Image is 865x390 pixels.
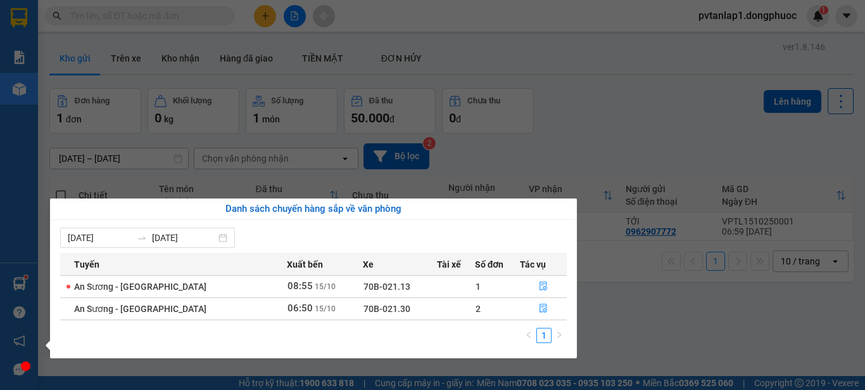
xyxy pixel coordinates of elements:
span: swap-right [137,233,147,243]
span: Xuất bến [287,257,323,271]
button: right [552,328,567,343]
button: file-done [521,299,566,319]
span: An Sương - [GEOGRAPHIC_DATA] [74,282,206,292]
li: Next Page [552,328,567,343]
span: 15/10 [315,282,336,291]
span: Tài xế [437,257,461,271]
span: 2 [476,304,481,314]
span: file-done [539,282,548,292]
a: 1 [537,328,551,342]
span: to [137,233,147,243]
span: file-done [539,304,548,314]
span: 06:50 [287,302,313,314]
span: left [525,331,533,339]
span: Số đơn [475,257,504,271]
span: 1 [476,282,481,292]
span: 70B-021.13 [363,282,410,292]
input: Từ ngày [68,231,132,245]
span: Tác vụ [520,257,546,271]
input: Đến ngày [152,231,216,245]
span: 08:55 [287,280,313,292]
button: left [521,328,536,343]
li: 1 [536,328,552,343]
div: Danh sách chuyến hàng sắp về văn phòng [60,202,567,217]
span: Xe [363,257,374,271]
span: An Sương - [GEOGRAPHIC_DATA] [74,304,206,314]
span: 15/10 [315,304,336,313]
span: 70B-021.30 [363,304,410,314]
li: Previous Page [521,328,536,343]
span: right [555,331,563,339]
button: file-done [521,276,566,297]
span: Tuyến [74,257,99,271]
